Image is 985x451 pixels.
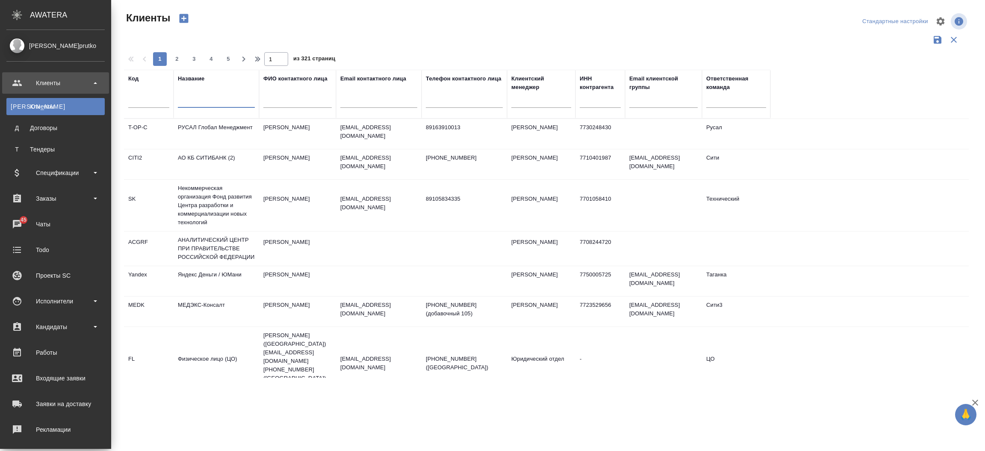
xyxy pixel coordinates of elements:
[124,297,174,326] td: MEDK
[2,239,109,261] a: Todo
[124,190,174,220] td: SK
[6,423,105,436] div: Рекламации
[259,119,336,149] td: [PERSON_NAME]
[11,124,100,132] div: Договоры
[15,216,32,224] span: 45
[221,52,235,66] button: 5
[426,154,503,162] p: [PHONE_NUMBER]
[426,74,501,83] div: Телефон контактного лица
[6,98,105,115] a: [PERSON_NAME]Клиенты
[340,74,406,83] div: Email контактного лица
[124,149,174,179] td: CITI2
[6,346,105,359] div: Работы
[507,350,575,380] td: Юридический отдел
[958,406,973,424] span: 🙏
[259,234,336,264] td: [PERSON_NAME]
[507,234,575,264] td: [PERSON_NAME]
[124,266,174,296] td: Yandex
[6,119,105,136] a: ДДоговоры
[124,119,174,149] td: T-OP-C
[702,266,770,296] td: Таганка
[702,149,770,179] td: Сити
[575,297,625,326] td: 7723529656
[340,301,417,318] p: [EMAIL_ADDRESS][DOMAIN_NAME]
[11,145,100,154] div: Тендеры
[6,269,105,282] div: Проекты SC
[6,141,105,158] a: ТТендеры
[575,149,625,179] td: 7710401987
[187,52,201,66] button: 3
[128,74,139,83] div: Код
[221,55,235,63] span: 5
[187,55,201,63] span: 3
[170,52,184,66] button: 2
[174,231,259,266] td: АНАЛИТИЧЕСКИЙ ЦЕНТР ПРИ ПРАВИТЕЛЬСТВЕ РОССИЙСКОЙ ФЕДЕРАЦИИ
[2,419,109,440] a: Рекламации
[426,355,503,372] p: [PHONE_NUMBER] ([GEOGRAPHIC_DATA])
[930,11,951,32] span: Настроить таблицу
[174,266,259,296] td: Яндекс Деньги / ЮМани
[702,297,770,326] td: Сити3
[174,11,194,26] button: Создать
[511,74,571,92] div: Клиентский менеджер
[575,234,625,264] td: 7708244720
[178,74,204,83] div: Название
[2,214,109,235] a: 45Чаты
[507,119,575,149] td: [PERSON_NAME]
[174,119,259,149] td: РУСАЛ Глобал Менеджмент
[955,404,976,425] button: 🙏
[706,74,766,92] div: Ответственная команда
[124,350,174,380] td: FL
[575,119,625,149] td: 7730248430
[340,123,417,140] p: [EMAIL_ADDRESS][DOMAIN_NAME]
[124,11,170,25] span: Клиенты
[6,398,105,410] div: Заявки на доставку
[6,166,105,179] div: Спецификации
[426,123,503,132] p: 89163910013
[507,266,575,296] td: [PERSON_NAME]
[174,149,259,179] td: АО КБ СИТИБАНК (2)
[575,266,625,296] td: 7750005725
[204,52,218,66] button: 4
[259,327,336,404] td: [PERSON_NAME] ([GEOGRAPHIC_DATA]) [EMAIL_ADDRESS][DOMAIN_NAME] [PHONE_NUMBER] ([GEOGRAPHIC_DATA])...
[263,74,327,83] div: ФИО контактного лица
[625,149,702,179] td: [EMAIL_ADDRESS][DOMAIN_NAME]
[340,154,417,171] p: [EMAIL_ADDRESS][DOMAIN_NAME]
[170,55,184,63] span: 2
[259,266,336,296] td: [PERSON_NAME]
[2,368,109,389] a: Входящие заявки
[204,55,218,63] span: 4
[6,372,105,385] div: Входящие заявки
[580,74,621,92] div: ИНН контрагента
[174,350,259,380] td: Физическое лицо (ЦО)
[951,13,969,30] span: Посмотреть информацию
[6,320,105,333] div: Кандидаты
[2,265,109,286] a: Проекты SC
[507,190,575,220] td: [PERSON_NAME]
[946,32,962,48] button: Сбросить фильтры
[30,6,111,24] div: AWATERA
[507,297,575,326] td: [PERSON_NAME]
[426,195,503,203] p: 89105834335
[340,355,417,372] p: [EMAIL_ADDRESS][DOMAIN_NAME]
[6,41,105,50] div: [PERSON_NAME]prutko
[6,218,105,231] div: Чаты
[174,297,259,326] td: МЕДЭКС-Консалт
[629,74,698,92] div: Email клиентской группы
[6,295,105,308] div: Исполнители
[507,149,575,179] td: [PERSON_NAME]
[575,190,625,220] td: 7701058410
[575,350,625,380] td: -
[293,53,335,66] span: из 321 страниц
[259,149,336,179] td: [PERSON_NAME]
[625,297,702,326] td: [EMAIL_ADDRESS][DOMAIN_NAME]
[259,297,336,326] td: [PERSON_NAME]
[929,32,946,48] button: Сохранить фильтры
[6,77,105,89] div: Клиенты
[702,119,770,149] td: Русал
[340,195,417,212] p: [EMAIL_ADDRESS][DOMAIN_NAME]
[6,192,105,205] div: Заказы
[625,266,702,296] td: [EMAIL_ADDRESS][DOMAIN_NAME]
[2,393,109,415] a: Заявки на доставку
[702,190,770,220] td: Технический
